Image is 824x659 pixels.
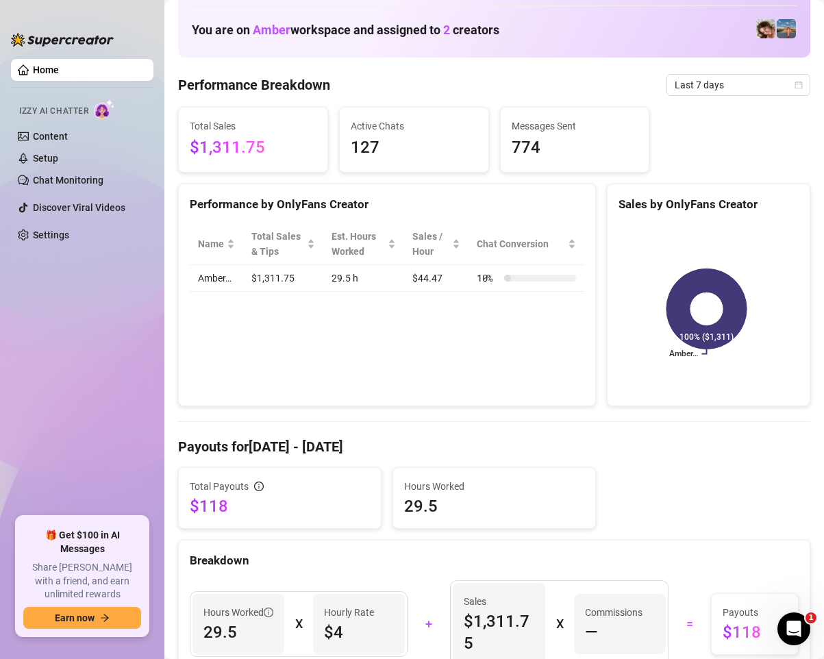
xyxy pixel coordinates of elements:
th: Chat Conversion [469,223,584,265]
iframe: Intercom live chat [777,612,810,645]
div: X [295,613,302,635]
td: $1,311.75 [243,265,323,292]
h4: Payouts for [DATE] - [DATE] [178,437,810,456]
h1: You are on workspace and assigned to creators [192,23,499,38]
span: $1,311.75 [190,135,316,161]
span: 1 [806,612,816,623]
span: $118 [190,495,370,517]
th: Sales / Hour [404,223,469,265]
div: X [556,613,563,635]
span: 127 [351,135,477,161]
span: Izzy AI Chatter [19,105,88,118]
div: Sales by OnlyFans Creator [619,195,799,214]
span: Payouts [723,605,787,620]
text: Amber… [669,349,698,359]
div: Performance by OnlyFans Creator [190,195,584,214]
span: 10 % [477,271,499,286]
td: $44.47 [404,265,469,292]
span: Share [PERSON_NAME] with a friend, and earn unlimited rewards [23,561,141,601]
span: Active Chats [351,119,477,134]
span: — [585,621,598,643]
a: Settings [33,229,69,240]
div: + [416,613,442,635]
span: Name [198,236,224,251]
span: Sales [464,594,534,609]
img: logo-BBDzfeDw.svg [11,33,114,47]
span: info-circle [264,608,273,617]
a: Content [33,131,68,142]
td: Amber… [190,265,243,292]
span: Total Payouts [190,479,249,494]
h4: Performance Breakdown [178,75,330,95]
span: 2 [443,23,450,37]
span: $4 [324,621,394,643]
a: Chat Monitoring [33,175,103,186]
td: 29.5 h [323,265,404,292]
a: Discover Viral Videos [33,202,125,213]
a: Setup [33,153,58,164]
span: Amber [253,23,290,37]
div: Est. Hours Worked [332,229,385,259]
span: 🎁 Get $100 in AI Messages [23,529,141,556]
span: Hours Worked [404,479,584,494]
th: Total Sales & Tips [243,223,323,265]
span: 29.5 [203,621,273,643]
a: Home [33,64,59,75]
span: 29.5 [404,495,584,517]
article: Hourly Rate [324,605,374,620]
div: = [677,613,703,635]
span: Hours Worked [203,605,273,620]
img: Amber [777,19,796,38]
span: $118 [723,621,787,643]
span: Total Sales [190,119,316,134]
span: $1,311.75 [464,610,534,654]
span: Earn now [55,612,95,623]
span: Total Sales & Tips [251,229,304,259]
span: calendar [795,81,803,89]
article: Commissions [585,605,642,620]
span: 774 [512,135,638,161]
th: Name [190,223,243,265]
span: Messages Sent [512,119,638,134]
span: Sales / Hour [412,229,449,259]
span: Chat Conversion [477,236,565,251]
span: arrow-right [100,613,110,623]
button: Earn nowarrow-right [23,607,141,629]
div: Breakdown [190,551,799,570]
span: info-circle [254,482,264,491]
img: AI Chatter [94,99,115,119]
span: Last 7 days [675,75,802,95]
img: Amber [756,19,775,38]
